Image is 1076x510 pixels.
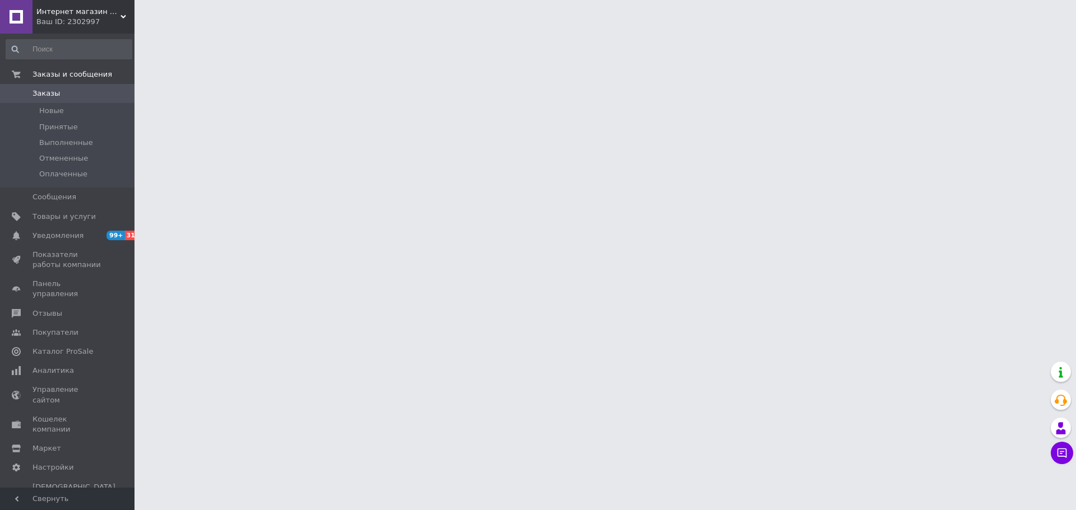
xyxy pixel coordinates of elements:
[106,231,125,240] span: 99+
[33,192,76,202] span: Сообщения
[33,347,93,357] span: Каталог ProSale
[6,39,132,59] input: Поиск
[33,385,104,405] span: Управление сайтом
[33,443,61,453] span: Маркет
[33,88,60,99] span: Заказы
[33,414,104,434] span: Кошелек компании
[33,231,84,241] span: Уведомления
[33,250,104,270] span: Показатели работы компании
[33,327,78,338] span: Покупатели
[1051,442,1073,464] button: Чат с покупателем
[39,122,78,132] span: Принятые
[33,279,104,299] span: Панель управления
[39,106,64,116] span: Новые
[125,231,138,240] span: 31
[39,169,87,179] span: Оплаченные
[39,153,88,163] span: Отмененные
[39,138,93,148] span: Выполненные
[36,17,134,27] div: Ваш ID: 2302997
[33,462,73,472] span: Настройки
[36,7,120,17] span: Интернет магазин «БЕЗ НАКРУТОК»
[33,212,96,222] span: Товары и услуги
[33,366,74,376] span: Аналитика
[33,69,112,79] span: Заказы и сообщения
[33,308,62,319] span: Отзывы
